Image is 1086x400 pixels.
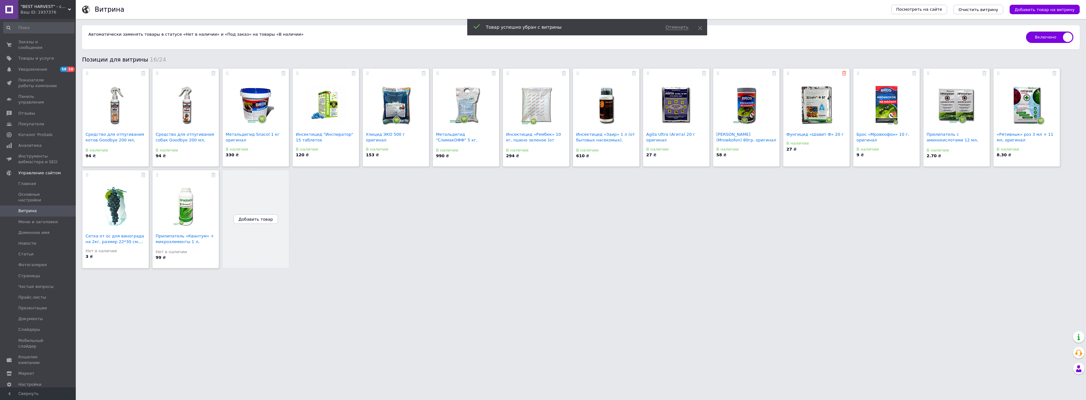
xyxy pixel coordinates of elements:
[18,192,58,203] span: Основные настройки
[86,153,146,159] div: ₴
[997,146,1057,152] div: В наличии
[797,85,836,125] img: Фунгицид «Шавит Ф» 20 г
[296,132,353,142] a: Инсектицид "Инспиратор" 15 таблеток
[18,170,61,176] span: Управление сайтом
[646,132,695,142] a: Agita Ultra (Агита) 20 г оригинал
[96,85,135,125] img: Средство для отпугивания котов Goodbye 200 мл, спрей, оригинал
[927,153,987,159] div: ₴
[141,172,146,177] a: Убрать с витрины
[211,172,216,177] a: Убрать с витрины
[306,86,346,124] img: Инсектицид "Инспиратор" 15 таблеток
[1007,85,1047,125] img: «Рятивнык» роз 3 мл + 11 мл, оригинал
[772,70,776,75] a: Убрать с витрины
[18,153,58,165] span: Инструменты вебмастера и SEO
[156,255,161,260] b: 99
[18,208,37,214] span: Витрина
[421,70,426,75] a: Убрать с витрины
[856,132,909,142] a: Брос «Мровкофон» 10 г, оригинал
[156,234,214,250] a: Прилипатель «Квантум» + микроэлементы 1 л, оригина...
[576,147,636,153] div: В наличии
[18,327,40,332] span: Слайдеры
[18,67,47,72] span: Уведомления
[786,132,844,137] a: Фунгицид «Шавит Ф» 20 г
[446,85,486,125] img: Метальдегид "СлимакОФФ" 5 кг, оригинал
[18,295,46,300] span: Прайс-листы
[18,94,58,105] span: Панель управления
[726,85,766,125] img: Брос Мровкофон (Mrowkofon) 80гр, оригинал
[226,132,280,142] a: Метальдегид Snacol 1 кг оригинал
[226,146,286,152] div: В наличии
[150,56,166,63] span: 16/24
[18,284,54,290] span: Частые вопросы
[18,230,50,236] span: Доменное имя
[702,70,706,75] a: Убрать с витрины
[982,70,987,75] a: Убрать с витрины
[281,70,286,75] a: Убрать с витрины
[351,70,356,75] a: Убрать с витрины
[156,147,216,153] div: В наличии
[376,85,416,125] img: Улицид ЭКО 500 г оригинал
[86,153,91,158] b: 94
[366,152,374,157] b: 153
[1026,32,1073,43] span: Включено
[82,56,1080,63] div: Позиции для витрины
[927,153,937,158] b: 2.70
[997,152,1007,157] b: 8.30
[576,153,585,158] b: 610
[21,4,68,9] span: "BEST HARVEST" - семена овощей и СЗР, оптовый интернет-магазин
[18,39,58,51] span: Заказы и сообщения
[86,234,144,244] a: Сетка от ос для винограда на 2кг, размер 22*30 см,...
[18,273,40,279] span: Страницы
[562,70,566,75] a: Убрать с витрины
[18,371,34,376] span: Маркет
[716,152,776,158] div: ₴
[958,7,998,12] span: Очистить витрину
[21,9,76,15] div: Ваш ID: 1937376
[586,85,626,125] img: Инсектицид «Заир» 1 л (от бытовых насекомых), оригинал
[486,24,658,30] div: Товар успешно убран с витрины
[18,77,58,89] span: Показатели работы компании
[156,132,214,148] a: Средство для отпугивания собак Goodbye 200 мл, спр...
[927,132,978,148] a: Прилипатель с аминокислотами 12 мл, оригинал
[366,132,405,142] a: Улицид ЭКО 500 г оригинал
[156,255,216,260] div: ₴
[927,147,987,153] div: В наличии
[18,132,52,138] span: Каталог ProSale
[492,70,496,75] a: Убрать с витрины
[18,262,47,268] span: Фотогалерея
[632,70,636,75] a: Убрать с витрины
[18,181,36,187] span: Главная
[997,132,1053,142] a: «Рятивнык» роз 3 мл + 11 мл, оригинал
[3,22,75,33] input: Поиск
[95,6,124,13] h1: Витрина
[506,153,566,159] div: ₴
[856,152,916,158] div: ₴
[18,354,58,366] span: Кошелек компании
[226,152,234,157] b: 330
[234,214,278,224] button: Добавить товар
[239,217,273,222] span: Добавить товар
[156,249,216,255] div: Нет в наличии
[296,152,356,158] div: ₴
[506,132,561,148] a: Инсектицид «Рембек» 10 кг, пшено зеленое (от медве...
[436,147,496,153] div: В наличии
[18,338,58,349] span: Мобильный слайдер
[646,152,706,158] div: ₴
[18,219,58,225] span: Меню и заголовки
[18,251,33,257] span: Статьи
[18,305,47,311] span: Презентации
[166,85,206,125] img: Средство для отпугивания собак Goodbye 200 мл, спрей, оригинал
[646,152,652,157] b: 27
[1010,5,1080,14] button: Добавить товар на витрину
[96,187,135,226] img: Сетка от ос для винограда на 2кг, размер 22*30 см, зеленого цвета
[18,110,35,116] span: Отзывы
[856,146,916,152] div: В наличии
[166,187,206,226] img: Прилипатель «Квантум» + микроэлементы 1 л, оригинал
[786,147,792,152] b: 27
[366,152,426,158] div: ₴
[856,152,859,157] b: 9
[86,254,88,259] b: 3
[86,132,144,148] a: Средство для отпугивания котов Goodbye 200 мл, спр...
[436,132,477,148] a: Метальдегид "СлимакОФФ" 5 кг, оригинал
[576,153,636,159] div: ₴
